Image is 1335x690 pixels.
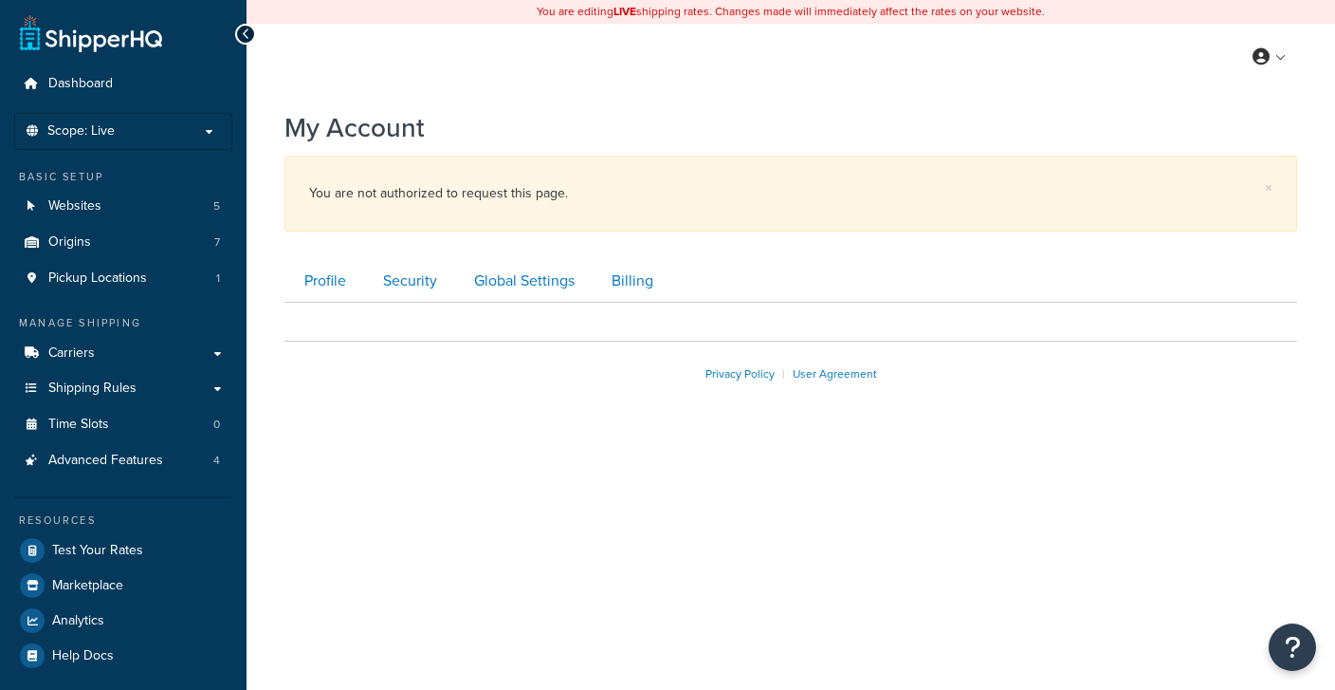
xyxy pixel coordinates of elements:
a: Dashboard [14,66,232,102]
div: Resources [14,513,232,529]
a: Help Docs [14,639,232,673]
a: User Agreement [793,365,877,382]
li: Advanced Features [14,443,232,478]
span: Carriers [48,345,95,362]
button: Open Resource Center [1269,624,1316,671]
a: Global Settings [454,260,590,303]
a: Carriers [14,336,232,371]
span: 7 [214,234,220,251]
li: Websites [14,189,232,224]
a: × [1265,180,1272,196]
a: ShipperHQ Home [20,14,162,52]
span: Time Slots [48,417,109,433]
div: Manage Shipping [14,315,232,331]
span: Origins [48,234,91,251]
span: 5 [213,198,220,214]
span: Test Your Rates [52,543,143,559]
div: Basic Setup [14,169,232,185]
span: | [782,365,785,382]
span: Help Docs [52,648,114,664]
li: Time Slots [14,407,232,442]
span: Shipping Rules [48,381,137,397]
a: Websites 5 [14,189,232,224]
span: Pickup Locations [48,270,147,287]
span: Dashboard [48,76,113,92]
a: Advanced Features 4 [14,443,232,478]
a: Privacy Policy [705,365,775,382]
a: Pickup Locations 1 [14,261,232,296]
span: 0 [213,417,220,433]
a: Profile [284,260,361,303]
a: Marketplace [14,569,232,603]
li: Pickup Locations [14,261,232,296]
a: Test Your Rates [14,533,232,568]
span: Scope: Live [47,123,115,140]
a: Time Slots 0 [14,407,232,442]
div: You are not authorized to request this page. [309,180,1272,207]
b: LIVE [613,3,636,20]
span: Websites [48,198,101,214]
a: Security [363,260,452,303]
a: Origins 7 [14,225,232,260]
a: Analytics [14,604,232,638]
span: Analytics [52,613,104,629]
span: 4 [213,453,220,469]
h1: My Account [284,109,425,146]
span: Marketplace [52,578,123,594]
a: Billing [592,260,668,303]
li: Origins [14,225,232,260]
span: 1 [216,270,220,287]
span: Advanced Features [48,453,163,469]
a: Shipping Rules [14,371,232,406]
